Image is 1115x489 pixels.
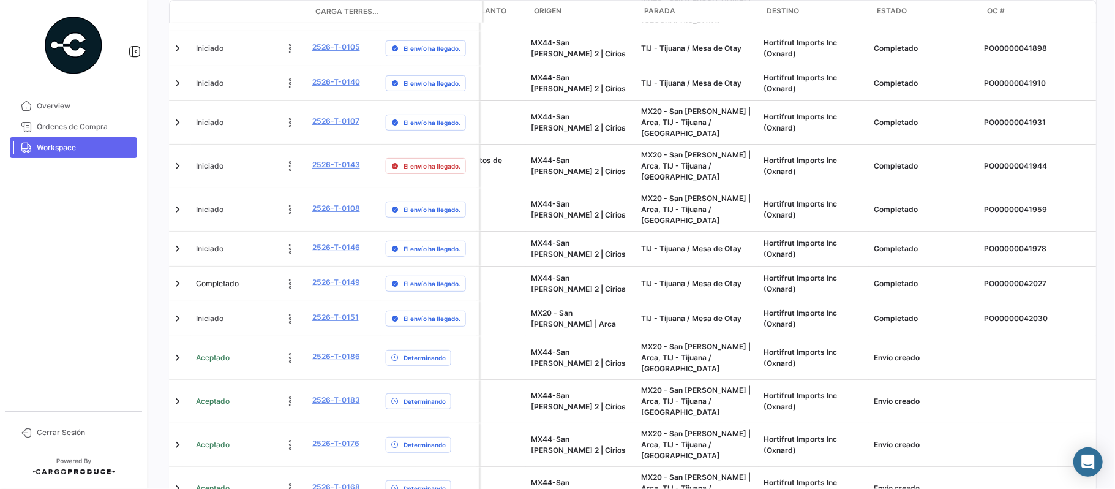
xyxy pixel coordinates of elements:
datatable-header-cell: Carga Terrestre # [310,1,384,22]
span: Determinando [404,396,446,406]
span: MX44-San Quintín 2 | Cirios [531,156,626,176]
a: Expand/Collapse Row [171,203,184,216]
a: Expand/Collapse Row [171,116,184,129]
span: Iniciado [196,78,223,89]
a: Expand/Collapse Row [171,278,184,290]
div: MX20 - San [PERSON_NAME] | Arca, TIJ - Tijuana / [GEOGRAPHIC_DATA] [641,341,754,374]
a: 2526-T-0151 [312,312,359,323]
a: 2526-T-0108 [312,203,360,214]
span: Workspace [37,142,132,153]
span: MX44-San Quintín 2 | Cirios [531,38,626,58]
datatable-header-cell: Estado [872,1,982,23]
a: 2526-T-0186 [312,351,360,362]
span: Hortifrut Imports Inc (Oxnard) [764,112,837,132]
a: Expand/Collapse Row [171,439,184,451]
span: Hortifrut Imports Inc (Oxnard) [764,391,837,411]
span: MX44-San Quintín 2 | Cirios [531,434,626,455]
a: 2526-T-0183 [312,395,360,406]
a: Expand/Collapse Row [171,77,184,89]
div: TIJ - Tijuana / Mesa de Otay [641,313,754,324]
div: TIJ - Tijuana / Mesa de Otay [641,43,754,54]
div: MX20 - San [PERSON_NAME] | Arca, TIJ - Tijuana / [GEOGRAPHIC_DATA] [641,106,754,139]
span: Hortifrut Imports Inc (Oxnard) [764,156,837,176]
div: Abrir Intercom Messenger [1073,447,1103,477]
a: Expand/Collapse Row [171,42,184,55]
span: Completado [196,278,239,289]
div: PO00000041978 [984,243,1109,254]
span: Iniciado [196,243,223,254]
span: MX20 - San Quintín | Arca [531,308,616,328]
span: MX44-San Quintín 2 | Cirios [531,273,626,294]
datatable-header-cell: Delay Status [384,7,482,17]
a: 2526-T-0105 [312,42,360,53]
div: MX20 - San [PERSON_NAME] | Arca, TIJ - Tijuana / [GEOGRAPHIC_DATA] [641,193,754,226]
a: 2526-T-0149 [312,277,360,288]
a: Overview [10,96,137,116]
a: Expand/Collapse Row [171,352,184,364]
div: MX20 - San [PERSON_NAME] | Arca, TIJ - Tijuana / [GEOGRAPHIC_DATA] [641,428,754,461]
a: Expand/Collapse Row [171,243,184,255]
a: Expand/Collapse Row [171,160,184,172]
div: Completado [874,243,974,254]
span: Parada [644,6,675,17]
span: Cerrar Sesión [37,427,132,438]
span: El envío ha llegado. [404,314,460,324]
span: MX44-San Quintín 2 | Cirios [531,391,626,411]
span: MX44-San Quintín 2 | Cirios [531,112,626,132]
a: 2526-T-0140 [312,77,360,88]
div: PO00000042030 [984,313,1109,324]
span: Hortifrut Imports Inc (Oxnard) [764,434,837,455]
span: Iniciado [196,313,223,324]
div: Completado [874,43,974,54]
span: El envío ha llegado. [404,118,460,127]
div: PO00000041944 [984,161,1109,172]
img: powered-by.png [43,15,104,76]
div: Completado [874,278,974,289]
span: Órdenes de Compra [37,121,132,132]
span: El envío ha llegado. [404,244,460,254]
span: Iniciado [196,43,223,54]
span: El envío ha llegado. [404,44,460,53]
a: 2526-T-0176 [312,438,359,449]
span: Iniciado [196,161,223,172]
datatable-header-cell: Origen [529,1,639,23]
span: Determinando [404,440,446,450]
datatable-header-cell: Parada [639,1,762,23]
div: PO00000042027 [984,278,1109,289]
div: Envío creado [874,396,974,407]
span: Iniciado [196,204,223,215]
div: Envío creado [874,352,974,363]
a: Expand/Collapse Row [171,313,184,325]
a: 2526-T-0107 [312,116,359,127]
span: El envío ha llegado. [404,78,460,88]
div: TIJ - Tijuana / Mesa de Otay [641,78,754,89]
span: Hortifrut Imports Inc (Oxnard) [764,273,837,294]
a: Workspace [10,137,137,158]
span: MX44-San Quintín 2 | Cirios [531,347,626,368]
span: MX44-San Quintín 2 | Cirios [531,199,626,219]
span: Iniciado [196,117,223,128]
span: Hortifrut Imports Inc (Oxnard) [764,347,837,368]
span: Hortifrut Imports Inc (Oxnard) [764,38,837,58]
span: OC # [987,6,1005,17]
div: Completado [874,117,974,128]
div: PO00000041931 [984,117,1109,128]
span: El envío ha llegado. [404,279,460,289]
div: PO00000041959 [984,204,1109,215]
div: MX20 - San [PERSON_NAME] | Arca, TIJ - Tijuana / [GEOGRAPHIC_DATA] [641,150,754,183]
div: MX20 - San [PERSON_NAME] | Arca, TIJ - Tijuana / [GEOGRAPHIC_DATA] [641,385,754,418]
datatable-header-cell: Estado [194,7,310,17]
a: 2526-T-0143 [312,159,360,170]
a: Órdenes de Compra [10,116,137,137]
span: Determinando [404,353,446,363]
div: TIJ - Tijuana / Mesa de Otay [641,278,754,289]
span: El envío ha llegado. [404,205,460,214]
div: Completado [874,161,974,172]
span: Overview [37,100,132,112]
span: Destino [767,6,799,17]
span: Aceptado [196,439,230,450]
span: Hortifrut Imports Inc (Oxnard) [764,238,837,259]
datatable-header-cell: Destino [762,1,872,23]
span: MX44-San Quintín 2 | Cirios [531,238,626,259]
div: PO00000041898 [984,43,1109,54]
